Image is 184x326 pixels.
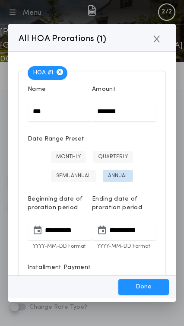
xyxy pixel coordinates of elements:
[28,134,156,144] span: Date Range Preset
[100,35,103,44] span: 1
[19,32,107,46] p: All HOA Prorations ( )
[51,170,96,182] button: SEMI-ANNUAL
[28,243,92,250] p: YYYY-MM-DD Format
[92,85,116,94] p: Amount
[103,170,133,182] button: ANNUAL
[28,263,91,272] p: Installment Payment
[92,101,156,121] input: Amount
[28,101,92,121] input: Name
[93,151,133,163] button: QUARTERLY
[28,66,67,80] span: HOA # 1
[92,243,156,250] p: YYYY-MM-DD Format
[118,279,169,295] button: Done
[51,151,86,163] button: MONTHLY
[28,195,92,212] p: Beginning date of proration period
[28,85,46,94] p: Name
[92,195,156,212] p: Ending date of proration period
